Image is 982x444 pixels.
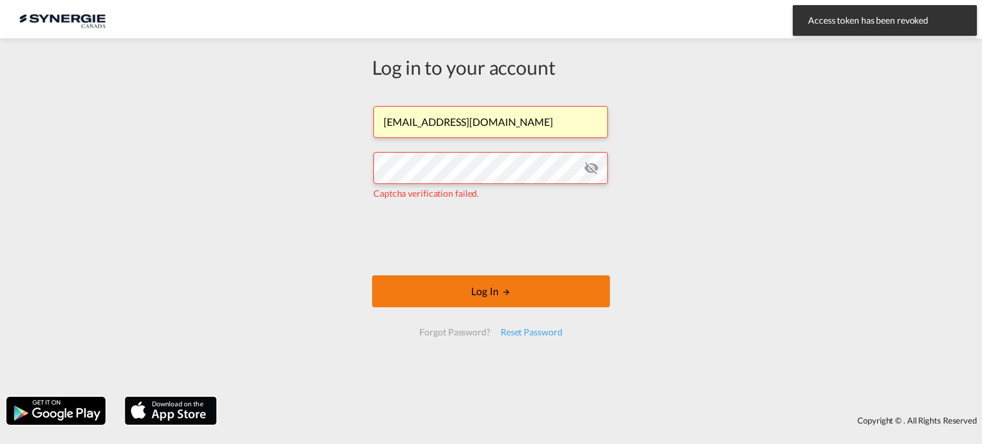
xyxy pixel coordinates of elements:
[19,5,105,34] img: 1f56c880d42311ef80fc7dca854c8e59.png
[223,410,982,431] div: Copyright © . All Rights Reserved
[584,160,599,176] md-icon: icon-eye-off
[5,395,107,426] img: google.png
[804,14,965,27] span: Access token has been revoked
[372,275,610,307] button: LOGIN
[373,106,608,138] input: Enter email/phone number
[372,54,610,80] div: Log in to your account
[373,188,479,199] span: Captcha verification failed.
[414,321,495,344] div: Forgot Password?
[394,213,588,263] iframe: reCAPTCHA
[495,321,568,344] div: Reset Password
[123,395,218,426] img: apple.png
